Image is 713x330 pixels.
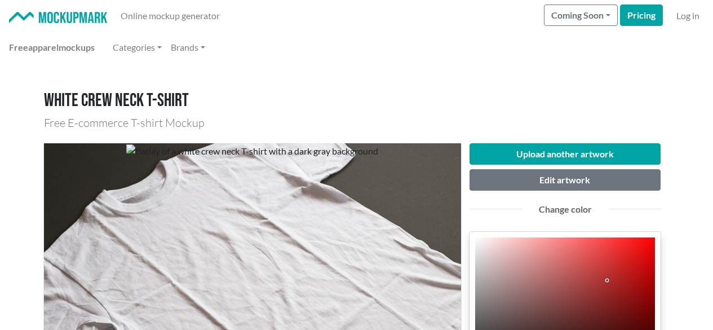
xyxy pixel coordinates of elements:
[672,5,704,27] a: Log in
[166,36,210,59] a: Brands
[530,203,600,216] div: Change color
[44,116,670,130] h3: Free E-commerce T-shirt Mockup
[9,12,107,24] img: Mockup Mark
[108,36,166,59] a: Categories
[470,143,661,165] button: Upload another artwork
[470,169,661,191] button: Edit artwork
[620,5,663,26] a: Pricing
[544,5,618,26] button: Coming Soon
[5,36,99,59] a: Freeapparelmockups
[28,42,59,52] span: apparel
[116,5,224,27] a: Online mockup generator
[44,90,670,112] h1: White crew neck T-shirt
